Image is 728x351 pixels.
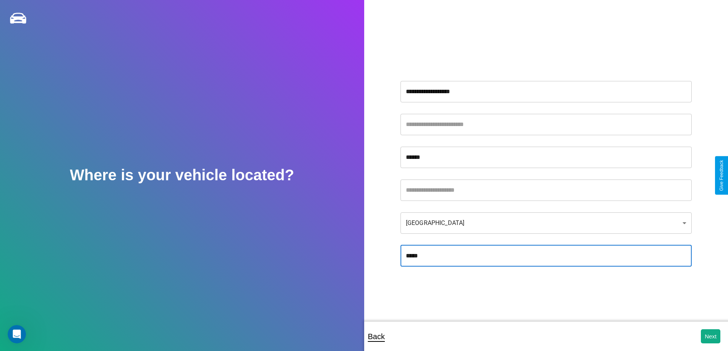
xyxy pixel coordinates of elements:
[8,325,26,343] iframe: Intercom live chat
[719,160,724,191] div: Give Feedback
[368,330,385,343] p: Back
[701,329,720,343] button: Next
[70,167,294,184] h2: Where is your vehicle located?
[400,212,692,234] div: [GEOGRAPHIC_DATA]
